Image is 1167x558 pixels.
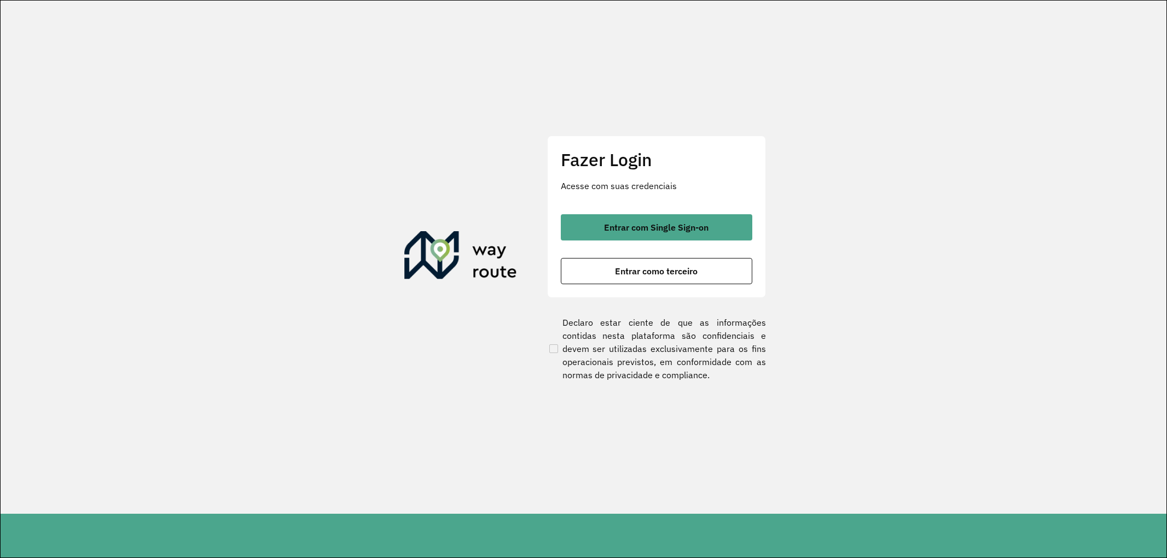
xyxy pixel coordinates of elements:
label: Declaro estar ciente de que as informações contidas nesta plataforma são confidenciais e devem se... [547,316,766,381]
button: button [561,258,752,284]
p: Acesse com suas credenciais [561,179,752,192]
span: Entrar com Single Sign-on [604,223,709,232]
span: Entrar como terceiro [615,267,698,275]
h2: Fazer Login [561,149,752,170]
img: Roteirizador AmbevTech [404,231,517,284]
button: button [561,214,752,240]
